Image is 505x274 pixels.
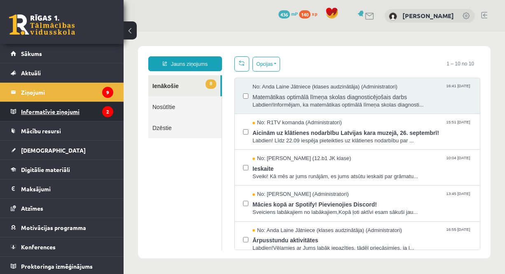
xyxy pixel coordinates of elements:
[11,141,113,160] a: [DEMOGRAPHIC_DATA]
[129,25,157,40] button: Opcijas
[21,179,113,198] legend: Maksājumi
[317,25,357,39] span: 1 – 10 no 10
[25,25,98,39] a: Jauns ziņojums
[21,69,41,77] span: Aktuāli
[402,12,454,20] a: [PERSON_NAME]
[129,105,348,113] span: Labdien! Līdz 22.09 iespēja pieteikties uz klātienes nodarbību par ...
[102,106,113,117] i: 2
[129,195,278,203] span: No: Anda Laine Jātniece (klases audzinātāja) (Administratori)
[11,160,113,179] a: Digitālie materiāli
[129,95,348,105] span: Aicinām uz klātienes nodarbību Latvijas kara muzejā, 26. septembrī!
[129,59,348,70] span: Matemātikas optimālā līmeņa skolas diagnosticējošais darbs
[21,243,56,251] span: Konferences
[11,199,113,218] a: Atzīmes
[102,87,113,98] i: 9
[21,127,61,135] span: Mācību resursi
[291,10,298,17] span: mP
[389,12,397,21] img: Katrīna Grima
[129,51,274,59] span: No: Anda Laine Jātniece (klases audzinātāja) (Administratori)
[129,195,348,221] a: No: Anda Laine Jātniece (klases audzinātāja) (Administratori) 16:55 [DATE] Ārpusstundu aktivitāte...
[11,237,113,256] a: Konferences
[21,146,86,154] span: [DEMOGRAPHIC_DATA]
[21,166,70,173] span: Digitālie materiāli
[312,10,317,17] span: xp
[129,123,348,149] a: No: [PERSON_NAME] (12.b1 JK klase) 10:04 [DATE] Ieskaite Sveiki! Kā mēs ar jums runājām, es jums ...
[323,51,348,58] span: 16:41 [DATE]
[11,83,113,102] a: Ziņojumi9
[11,44,113,63] a: Sākums
[278,10,290,19] span: 436
[129,177,348,185] span: Sveiciens labākajiem no labākajiem,Kopā ļoti aktīvi esam sākuši jau...
[129,87,218,95] span: No: R1TV komanda (Administratori)
[25,86,98,107] a: Dzēstie
[11,63,113,82] a: Aktuāli
[82,48,93,57] span: 8
[25,44,97,65] a: 8Ienākošie
[21,204,43,212] span: Atzīmes
[11,218,113,237] a: Motivācijas programma
[21,262,93,270] span: Proktoringa izmēģinājums
[21,83,113,102] legend: Ziņojumi
[323,159,348,165] span: 13:45 [DATE]
[11,179,113,198] a: Maksājumi
[299,10,321,17] a: 140 xp
[129,87,348,113] a: No: R1TV komanda (Administratori) 15:51 [DATE] Aicinām uz klātienes nodarbību Latvijas kara muzej...
[129,51,348,77] a: No: Anda Laine Jātniece (klases audzinātāja) (Administratori) 16:41 [DATE] Matemātikas optimālā l...
[11,102,113,121] a: Informatīvie ziņojumi2
[129,202,348,213] span: Ārpusstundu aktivitātes
[129,213,348,221] span: Labdien!Vēlamies ar Jums labāk iepazīties, tādēļ priecāsimies, ja l...
[278,10,298,17] a: 436 mP
[129,159,348,184] a: No: [PERSON_NAME] (Administratori) 13:45 [DATE] Mācies kopā ar Spotify! Pievienojies Discord! Sve...
[129,159,225,167] span: No: [PERSON_NAME] (Administratori)
[21,50,42,57] span: Sākums
[25,65,98,86] a: Nosūtītie
[129,123,227,131] span: No: [PERSON_NAME] (12.b1 JK klase)
[129,131,348,141] span: Ieskaite
[21,224,86,231] span: Motivācijas programma
[129,70,348,77] span: Labdien!Informējam, ka matemātikas optimālā līmeņa skolas diagnosti...
[299,10,311,19] span: 140
[9,14,75,35] a: Rīgas 1. Tālmācības vidusskola
[323,87,348,93] span: 15:51 [DATE]
[129,141,348,149] span: Sveiki! Kā mēs ar jums runājām, es jums atsūtu ieskaiti par grāmatu...
[11,121,113,140] a: Mācību resursi
[323,123,348,129] span: 10:04 [DATE]
[21,102,113,121] legend: Informatīvie ziņojumi
[323,195,348,201] span: 16:55 [DATE]
[129,167,348,177] span: Mācies kopā ar Spotify! Pievienojies Discord!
